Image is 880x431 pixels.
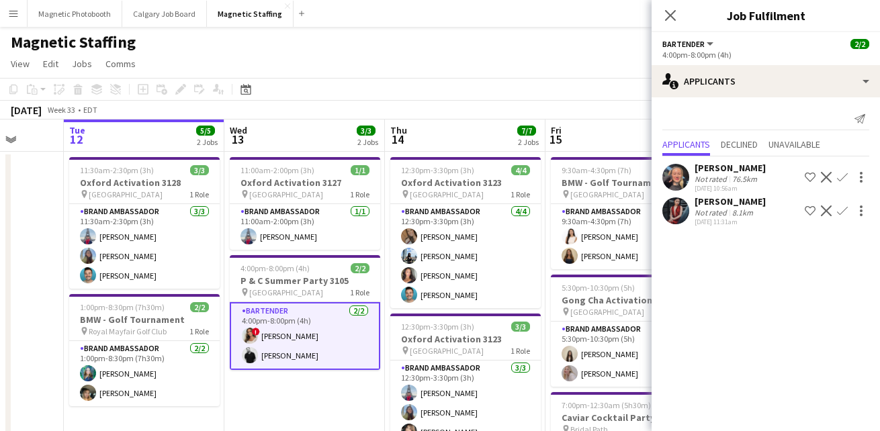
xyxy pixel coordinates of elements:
div: 2 Jobs [518,137,539,147]
app-job-card: 11:00am-2:00pm (3h)1/1Oxford Activation 3127 [GEOGRAPHIC_DATA]1 RoleBrand Ambassador1/111:00am-2:... [230,157,380,250]
span: ! [252,328,260,336]
span: [GEOGRAPHIC_DATA] [570,307,644,317]
app-card-role: Brand Ambassador2/25:30pm-10:30pm (5h)[PERSON_NAME][PERSON_NAME] [551,322,701,387]
a: Jobs [67,55,97,73]
app-job-card: 12:30pm-3:30pm (3h)4/4Oxford Activation 3123 [GEOGRAPHIC_DATA]1 RoleBrand Ambassador4/412:30pm-3:... [390,157,541,308]
span: Week 33 [44,105,78,115]
span: 15 [549,132,562,147]
span: 1 Role [511,346,530,356]
span: [GEOGRAPHIC_DATA] [570,189,644,199]
h3: Oxford Activation 3123 [390,177,541,189]
span: 2/2 [190,302,209,312]
h1: Magnetic Staffing [11,32,136,52]
span: Comms [105,58,136,70]
app-job-card: 9:30am-4:30pm (7h)2/2BMW - Golf Tournament [GEOGRAPHIC_DATA]1 RoleBrand Ambassador2/29:30am-4:30p... [551,157,701,269]
span: Wed [230,124,247,136]
div: 76.5km [730,174,760,184]
span: Bartender [662,39,705,49]
span: View [11,58,30,70]
a: Edit [38,55,64,73]
div: 5:30pm-10:30pm (5h)2/2Gong Cha Activation 3084 [GEOGRAPHIC_DATA]1 RoleBrand Ambassador2/25:30pm-1... [551,275,701,387]
span: 4:00pm-8:00pm (4h) [240,263,310,273]
span: 2/2 [351,263,369,273]
div: 4:00pm-8:00pm (4h) [662,50,869,60]
h3: Oxford Activation 3123 [390,333,541,345]
span: Thu [390,124,407,136]
span: 12:30pm-3:30pm (3h) [401,322,474,332]
span: 3/3 [511,322,530,332]
button: Bartender [662,39,715,49]
span: Tue [69,124,85,136]
span: 1 Role [189,326,209,336]
span: Applicants [662,140,710,149]
div: [PERSON_NAME] [695,195,766,207]
span: Edit [43,58,58,70]
span: 11:00am-2:00pm (3h) [240,165,314,175]
span: 11:30am-2:30pm (3h) [80,165,154,175]
span: 1 Role [189,189,209,199]
span: 1/1 [351,165,369,175]
h3: BMW - Golf Tournament [69,314,220,326]
span: 5:30pm-10:30pm (5h) [562,283,635,293]
h3: Job Fulfilment [652,7,880,24]
span: 3/3 [190,165,209,175]
span: Jobs [72,58,92,70]
app-job-card: 11:30am-2:30pm (3h)3/3Oxford Activation 3128 [GEOGRAPHIC_DATA]1 RoleBrand Ambassador3/311:30am-2:... [69,157,220,289]
div: Not rated [695,207,730,218]
span: Royal Mayfair Golf Club [89,326,167,336]
div: Applicants [652,65,880,97]
h3: Gong Cha Activation 3084 [551,294,701,306]
h3: Caviar Cocktail Party [551,412,701,424]
h3: BMW - Golf Tournament [551,177,701,189]
span: [GEOGRAPHIC_DATA] [249,287,323,297]
span: 1 Role [350,287,369,297]
span: 3/3 [357,126,376,136]
span: Declined [721,140,758,149]
span: 7/7 [517,126,536,136]
h3: Oxford Activation 3128 [69,177,220,189]
span: 9:30am-4:30pm (7h) [562,165,631,175]
app-card-role: Brand Ambassador1/111:00am-2:00pm (3h)[PERSON_NAME] [230,204,380,250]
span: 12 [67,132,85,147]
span: 13 [228,132,247,147]
span: 1:00pm-8:30pm (7h30m) [80,302,165,312]
span: 5/5 [196,126,215,136]
app-card-role: Brand Ambassador2/29:30am-4:30pm (7h)[PERSON_NAME][PERSON_NAME] [551,204,701,269]
app-card-role: Brand Ambassador3/311:30am-2:30pm (3h)[PERSON_NAME][PERSON_NAME][PERSON_NAME] [69,204,220,289]
div: [DATE] 10:56am [695,184,766,193]
span: 12:30pm-3:30pm (3h) [401,165,474,175]
span: 1 Role [511,189,530,199]
span: [GEOGRAPHIC_DATA] [410,189,484,199]
app-job-card: 4:00pm-8:00pm (4h)2/2P & C Summer Party 3105 [GEOGRAPHIC_DATA]1 RoleBartender2/24:00pm-8:00pm (4h... [230,255,380,370]
div: 2 Jobs [357,137,378,147]
a: View [5,55,35,73]
app-job-card: 1:00pm-8:30pm (7h30m)2/2BMW - Golf Tournament Royal Mayfair Golf Club1 RoleBrand Ambassador2/21:0... [69,294,220,406]
span: 1 Role [350,189,369,199]
div: [DATE] [11,103,42,117]
h3: P & C Summer Party 3105 [230,275,380,287]
button: Magnetic Photobooth [28,1,122,27]
span: 2/2 [850,39,869,49]
app-card-role: Brand Ambassador2/21:00pm-8:30pm (7h30m)[PERSON_NAME][PERSON_NAME] [69,341,220,406]
span: [GEOGRAPHIC_DATA] [410,346,484,356]
h3: Oxford Activation 3127 [230,177,380,189]
app-card-role: Bartender2/24:00pm-8:00pm (4h)![PERSON_NAME][PERSON_NAME] [230,302,380,370]
div: [PERSON_NAME] [695,162,766,174]
button: Calgary Job Board [122,1,207,27]
span: 7:00pm-12:30am (5h30m) (Sat) [562,400,669,410]
button: Magnetic Staffing [207,1,294,27]
div: 8.1km [730,207,756,218]
span: [GEOGRAPHIC_DATA] [89,189,163,199]
a: Comms [100,55,141,73]
div: EDT [83,105,97,115]
span: 14 [388,132,407,147]
app-card-role: Brand Ambassador4/412:30pm-3:30pm (3h)[PERSON_NAME][PERSON_NAME][PERSON_NAME][PERSON_NAME] [390,204,541,308]
span: Fri [551,124,562,136]
div: 2 Jobs [197,137,218,147]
